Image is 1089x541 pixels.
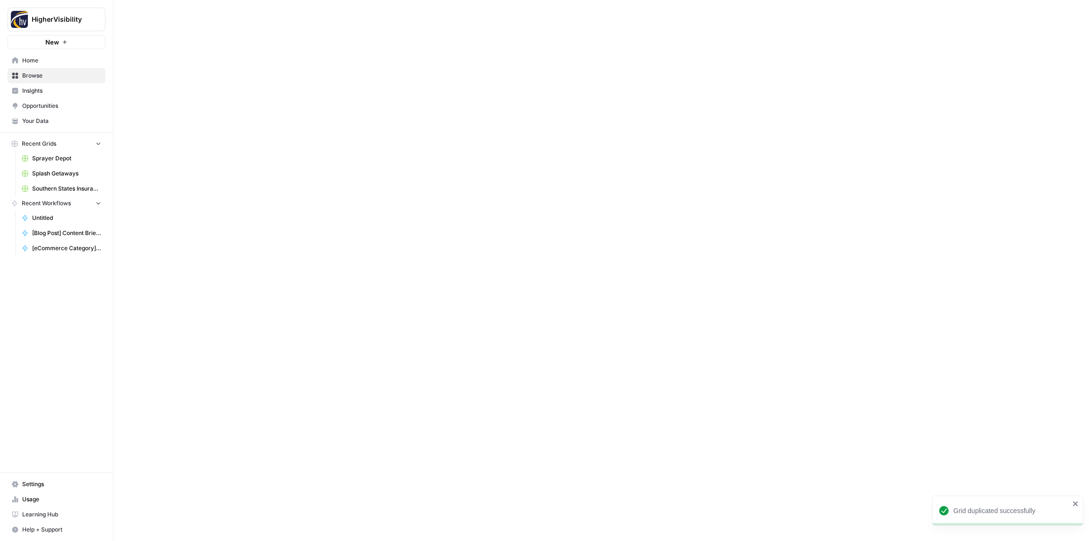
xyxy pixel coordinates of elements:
button: Recent Grids [8,137,105,151]
a: [Blog Post] Content Brief to Blog Post [17,226,105,241]
span: Browse [22,71,101,80]
a: Usage [8,492,105,507]
span: HigherVisibility [32,15,89,24]
a: Untitled [17,210,105,226]
span: Recent Workflows [22,199,71,208]
span: New [45,37,59,47]
a: Your Data [8,113,105,129]
button: Recent Workflows [8,196,105,210]
span: Insights [22,87,101,95]
button: Help + Support [8,522,105,537]
span: Your Data [22,117,101,125]
a: Browse [8,68,105,83]
button: close [1072,500,1079,507]
span: Southern States Insurance [32,184,101,193]
a: Settings [8,477,105,492]
span: Splash Getaways [32,169,101,178]
img: HigherVisibility Logo [11,11,28,28]
a: [eCommerce Category] Content Brief to Category Page [17,241,105,256]
button: New [8,35,105,49]
span: Home [22,56,101,65]
span: Opportunities [22,102,101,110]
span: Untitled [32,214,101,222]
span: [Blog Post] Content Brief to Blog Post [32,229,101,237]
a: Splash Getaways [17,166,105,181]
a: Home [8,53,105,68]
span: Sprayer Depot [32,154,101,163]
a: Insights [8,83,105,98]
a: Learning Hub [8,507,105,522]
span: Recent Grids [22,140,56,148]
span: Usage [22,495,101,504]
span: Settings [22,480,101,489]
span: Learning Hub [22,510,101,519]
span: [eCommerce Category] Content Brief to Category Page [32,244,101,253]
a: Southern States Insurance [17,181,105,196]
a: Sprayer Depot [17,151,105,166]
a: Opportunities [8,98,105,113]
button: Workspace: HigherVisibility [8,8,105,31]
span: Help + Support [22,525,101,534]
div: Grid duplicated successfully [953,506,1070,515]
